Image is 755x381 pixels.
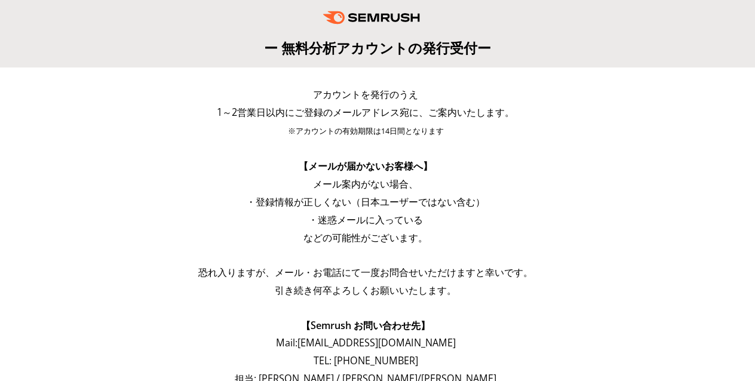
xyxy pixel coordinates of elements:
span: 【Semrush お問い合わせ先】 [301,319,430,332]
span: Mail: [EMAIL_ADDRESS][DOMAIN_NAME] [276,336,456,349]
span: 引き続き何卒よろしくお願いいたします。 [275,284,456,297]
span: 恐れ入りますが、メール・お電話にて一度お問合せいただけますと幸いです。 [198,266,533,279]
span: TEL: [PHONE_NUMBER] [314,354,418,367]
span: などの可能性がございます。 [303,231,428,244]
span: メール案内がない場合、 [313,177,418,190]
span: 【メールが届かないお客様へ】 [299,159,432,173]
span: アカウントを発行のうえ [313,88,418,101]
span: ・迷惑メールに入っている [308,213,423,226]
span: 1～2営業日以内にご登録のメールアドレス宛に、ご案内いたします。 [217,106,514,119]
span: ※アカウントの有効期限は14日間となります [288,126,444,136]
span: ー 無料分析アカウントの発行受付ー [264,38,491,57]
span: ・登録情報が正しくない（日本ユーザーではない含む） [246,195,485,208]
